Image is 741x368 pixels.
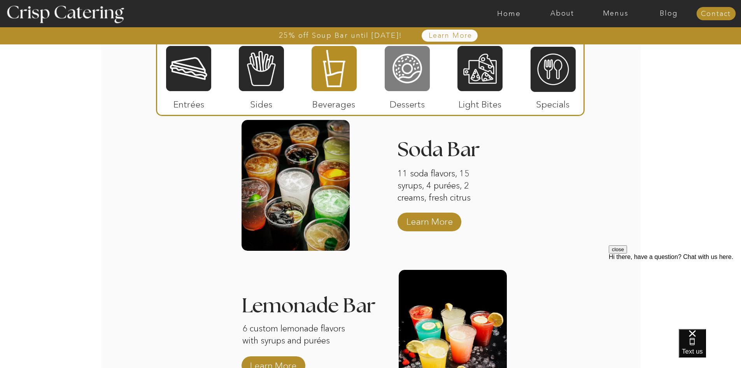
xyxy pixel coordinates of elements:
[308,91,360,114] p: Beverages
[696,10,736,18] a: Contact
[235,91,287,114] p: Sides
[527,91,579,114] p: Specials
[536,10,589,18] a: About
[163,91,215,114] p: Entrées
[242,296,378,317] h3: Lemonade Bar
[609,245,741,339] iframe: podium webchat widget prompt
[398,168,494,205] p: 11 soda flavors, 15 syrups, 4 purées, 2 creams, fresh citrus
[482,10,536,18] a: Home
[679,329,741,368] iframe: podium webchat widget bubble
[382,91,433,114] p: Desserts
[404,208,455,231] a: Learn More
[242,323,350,360] p: 6 custom lemonade flavors with syrups and purées
[251,32,430,39] a: 25% off Soup Bar until [DATE]!
[398,140,506,161] h3: Soda Bar
[589,10,642,18] a: Menus
[411,32,490,40] a: Learn More
[642,10,695,18] a: Blog
[454,91,506,114] p: Light Bites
